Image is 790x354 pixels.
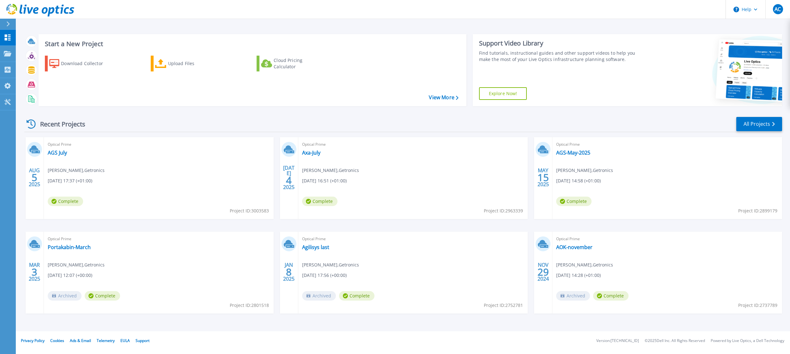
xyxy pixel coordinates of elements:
span: Project ID: 2737789 [738,302,777,309]
li: Version: [TECHNICAL_ID] [596,339,639,343]
div: MAR 2025 [28,260,40,284]
a: Agilisys last [302,244,329,250]
span: Complete [556,197,592,206]
span: Archived [556,291,590,301]
li: Powered by Live Optics, a Dell Technology [711,339,784,343]
span: 4 [286,178,292,183]
span: [PERSON_NAME] , Getronics [48,261,105,268]
span: [PERSON_NAME] , Getronics [556,167,613,174]
a: Explore Now! [479,87,527,100]
div: MAY 2025 [537,166,549,189]
span: [PERSON_NAME] , Getronics [302,167,359,174]
a: View More [429,95,458,101]
span: Project ID: 3003583 [230,207,269,214]
h3: Start a New Project [45,40,458,47]
div: JAN 2025 [283,260,295,284]
span: [DATE] 14:58 (+01:00) [556,177,601,184]
span: [DATE] 14:28 (+01:00) [556,272,601,279]
span: 3 [32,269,37,275]
div: Cloud Pricing Calculator [274,57,324,70]
span: 29 [538,269,549,275]
a: Cookies [50,338,64,343]
li: © 2025 Dell Inc. All Rights Reserved [645,339,705,343]
a: Cloud Pricing Calculator [257,56,327,71]
span: AC [775,7,781,12]
div: NOV 2024 [537,260,549,284]
span: [PERSON_NAME] , Getronics [302,261,359,268]
span: Complete [302,197,337,206]
div: Download Collector [61,57,112,70]
span: Archived [302,291,336,301]
span: Project ID: 2752781 [484,302,523,309]
span: Project ID: 2801518 [230,302,269,309]
span: Optical Prime [302,235,524,242]
a: Privacy Policy [21,338,45,343]
a: AOK-november [556,244,592,250]
a: Ads & Email [70,338,91,343]
span: Optical Prime [302,141,524,148]
div: AUG 2025 [28,166,40,189]
span: Project ID: 2963339 [484,207,523,214]
span: Archived [48,291,82,301]
div: Find tutorials, instructional guides and other support videos to help you make the most of your L... [479,50,639,63]
a: EULA [120,338,130,343]
a: AGS-May-2025 [556,150,590,156]
span: 15 [538,175,549,180]
span: Complete [85,291,120,301]
a: Axa-July [302,150,320,156]
a: All Projects [736,117,782,131]
span: 8 [286,269,292,275]
a: Portakabin-March [48,244,91,250]
span: 5 [32,175,37,180]
a: AGS July [48,150,67,156]
div: Recent Projects [24,116,94,132]
span: Optical Prime [556,141,778,148]
span: [DATE] 16:51 (+01:00) [302,177,347,184]
div: Support Video Library [479,39,639,47]
a: Download Collector [45,56,115,71]
a: Support [136,338,149,343]
span: Complete [593,291,629,301]
span: [DATE] 17:37 (+01:00) [48,177,92,184]
span: Optical Prime [48,235,270,242]
a: Upload Files [151,56,221,71]
span: Optical Prime [556,235,778,242]
span: [DATE] 12:07 (+00:00) [48,272,92,279]
span: [DATE] 17:56 (+00:00) [302,272,347,279]
span: Complete [339,291,374,301]
span: [PERSON_NAME] , Getronics [48,167,105,174]
span: Project ID: 2899179 [738,207,777,214]
span: [PERSON_NAME] , Getronics [556,261,613,268]
span: Optical Prime [48,141,270,148]
span: Complete [48,197,83,206]
div: Upload Files [168,57,219,70]
a: Telemetry [97,338,115,343]
div: [DATE] 2025 [283,166,295,189]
